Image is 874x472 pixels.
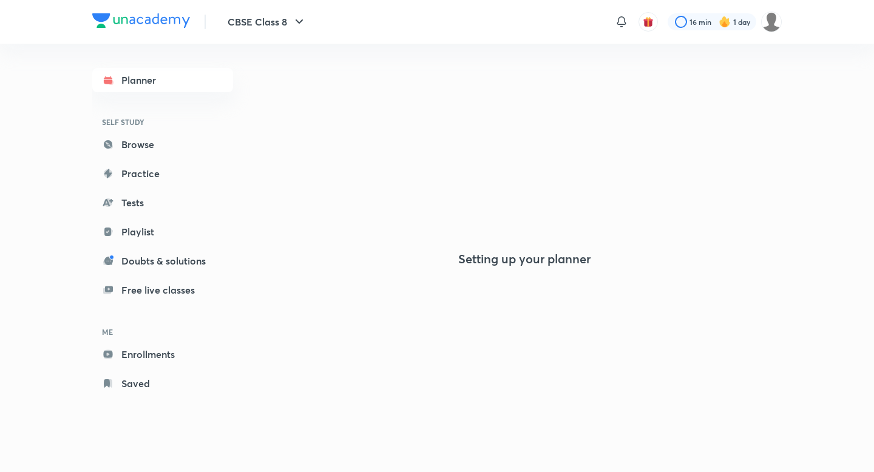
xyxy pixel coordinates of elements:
[92,161,233,186] a: Practice
[220,10,314,34] button: CBSE Class 8
[92,13,190,31] a: Company Logo
[92,220,233,244] a: Playlist
[719,16,731,28] img: streak
[92,371,233,396] a: Saved
[92,190,233,215] a: Tests
[92,322,233,342] h6: ME
[92,249,233,273] a: Doubts & solutions
[639,12,658,32] button: avatar
[92,342,233,366] a: Enrollments
[761,12,782,32] img: S M AKSHATHAjjjfhfjgjgkgkgkhk
[92,13,190,28] img: Company Logo
[643,16,654,27] img: avatar
[92,278,233,302] a: Free live classes
[458,252,591,266] h4: Setting up your planner
[92,68,233,92] a: Planner
[92,112,233,132] h6: SELF STUDY
[92,132,233,157] a: Browse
